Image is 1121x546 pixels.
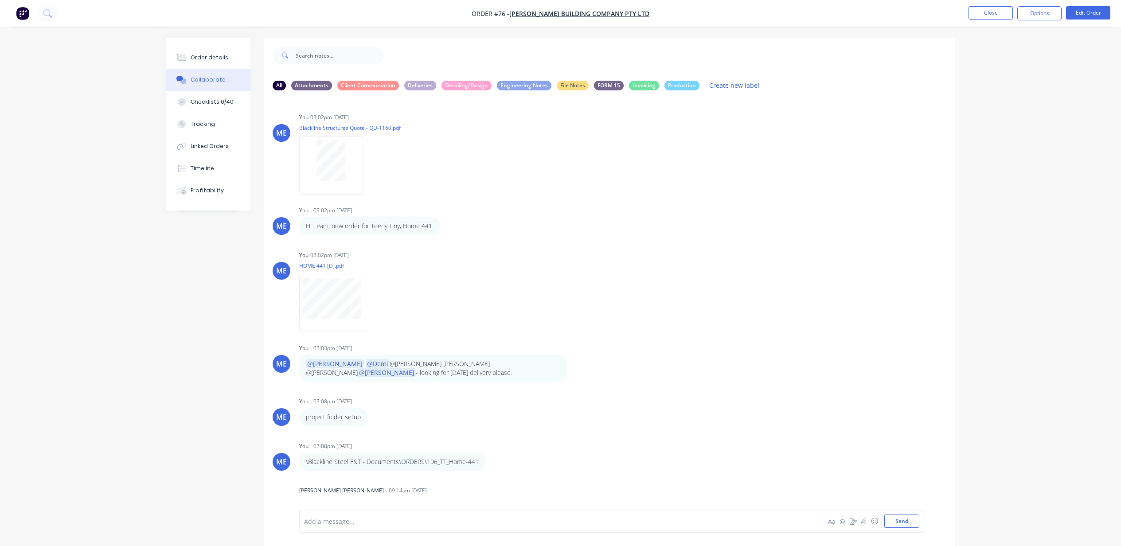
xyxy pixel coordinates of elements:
p: Blackline Structures Quote - QU-1160.pdf [299,124,401,132]
span: @Demi [366,359,390,368]
span: @[PERSON_NAME] [358,368,416,377]
button: Options [1017,6,1062,20]
button: Tracking [166,113,250,135]
button: Timeline [166,157,250,179]
img: Factory [16,7,29,20]
span: Order #76 - [472,9,509,18]
button: Edit Order [1066,6,1110,19]
button: Order details [166,47,250,69]
div: ME [276,221,287,231]
div: Linked Orders [191,142,229,150]
div: Timeline [191,164,214,172]
div: Attachments [291,81,332,90]
div: All [273,81,286,90]
div: - 03:08pm [DATE] [310,398,352,406]
div: FORM 15 [594,81,624,90]
div: Engineering Notes [497,81,551,90]
div: - 03:02pm [DATE] [310,207,352,214]
div: ME [276,265,287,276]
div: Checklists 0/40 [191,98,234,106]
button: ☺ [869,516,880,526]
div: You [299,113,309,121]
button: @ [837,516,848,526]
button: Profitability [166,179,250,202]
div: Client Communiation [337,81,399,90]
button: Send [884,515,919,528]
div: Invoicing [629,81,659,90]
div: [PERSON_NAME] [PERSON_NAME] [299,487,384,495]
p: \Blackline Steel F&T - Documents\ORDERS\196_TT_Home-441 [306,457,479,466]
div: 03:02pm [DATE] [310,251,349,259]
div: - 03:03pm [DATE] [310,344,352,352]
div: You [299,398,309,406]
div: Tracking [191,120,215,128]
div: Collaborate [191,76,226,84]
button: Close [969,6,1013,19]
div: Production [664,81,699,90]
span: @[PERSON_NAME] [306,359,364,368]
div: You [299,442,309,450]
p: Hi Team, new order for Teeny Tiny, Home 441. [306,222,434,230]
div: ME [276,456,287,467]
a: [PERSON_NAME] Building Company Pty Ltd [509,9,649,18]
button: Collaborate [166,69,250,91]
div: Deliveries [404,81,436,90]
button: Create new label [705,79,764,91]
div: 03:02pm [DATE] [310,113,349,121]
button: Checklists 0/40 [166,91,250,113]
button: Aa [827,516,837,526]
div: You [299,207,309,214]
div: You [299,251,309,259]
button: Linked Orders [166,135,250,157]
p: project folder setup [306,413,361,421]
div: ME [276,128,287,138]
div: Detailing/Design [441,81,492,90]
div: - 03:08pm [DATE] [310,442,352,450]
p: @[PERSON_NAME] [PERSON_NAME] @[PERSON_NAME] - looking for [DATE] delivery please. [306,359,560,378]
div: Profitability [191,187,224,195]
div: - 09:14am [DATE] [386,487,427,495]
div: You [299,344,309,352]
p: HOME 441 [D].pdf [299,262,374,269]
div: ME [276,412,287,422]
div: Order details [191,54,228,62]
input: Search notes... [296,47,383,64]
div: File Notes [557,81,589,90]
div: ME [276,359,287,369]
